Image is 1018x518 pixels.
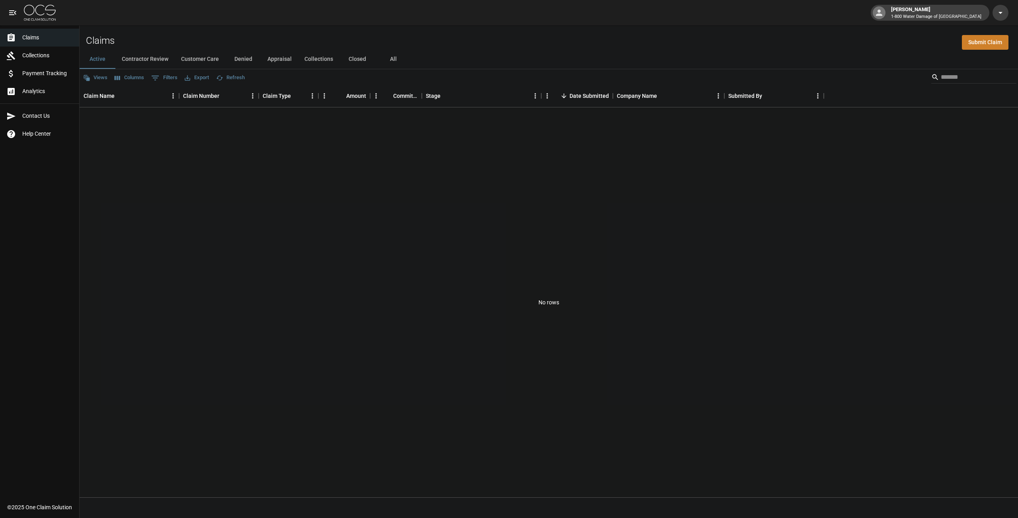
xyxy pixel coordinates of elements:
[335,90,346,101] button: Sort
[225,50,261,69] button: Denied
[724,85,824,107] div: Submitted By
[247,90,259,102] button: Menu
[219,90,230,101] button: Sort
[812,90,824,102] button: Menu
[339,50,375,69] button: Closed
[22,112,73,120] span: Contact Us
[375,50,411,69] button: All
[22,130,73,138] span: Help Center
[115,50,175,69] button: Contractor Review
[115,90,126,101] button: Sort
[541,85,613,107] div: Date Submitted
[318,85,370,107] div: Amount
[346,85,366,107] div: Amount
[22,69,73,78] span: Payment Tracking
[318,90,330,102] button: Menu
[762,90,773,101] button: Sort
[183,72,211,84] button: Export
[306,90,318,102] button: Menu
[263,85,291,107] div: Claim Type
[86,35,115,47] h2: Claims
[382,90,393,101] button: Sort
[291,90,302,101] button: Sort
[426,85,441,107] div: Stage
[529,90,541,102] button: Menu
[558,90,569,101] button: Sort
[657,90,668,101] button: Sort
[22,51,73,60] span: Collections
[261,50,298,69] button: Appraisal
[22,33,73,42] span: Claims
[175,50,225,69] button: Customer Care
[214,72,247,84] button: Refresh
[441,90,452,101] button: Sort
[962,35,1008,50] a: Submit Claim
[24,5,56,21] img: ocs-logo-white-transparent.png
[888,6,985,20] div: [PERSON_NAME]
[80,107,1018,497] div: No rows
[84,85,115,107] div: Claim Name
[22,87,73,95] span: Analytics
[569,85,609,107] div: Date Submitted
[728,85,762,107] div: Submitted By
[712,90,724,102] button: Menu
[80,50,1018,69] div: dynamic tabs
[617,85,657,107] div: Company Name
[7,503,72,511] div: © 2025 One Claim Solution
[5,5,21,21] button: open drawer
[259,85,318,107] div: Claim Type
[179,85,259,107] div: Claim Number
[183,85,219,107] div: Claim Number
[393,85,418,107] div: Committed Amount
[370,85,422,107] div: Committed Amount
[167,90,179,102] button: Menu
[298,50,339,69] button: Collections
[931,71,1016,85] div: Search
[149,72,179,84] button: Show filters
[81,72,109,84] button: Views
[80,85,179,107] div: Claim Name
[541,90,553,102] button: Menu
[80,50,115,69] button: Active
[422,85,541,107] div: Stage
[113,72,146,84] button: Select columns
[370,90,382,102] button: Menu
[613,85,724,107] div: Company Name
[891,14,981,20] p: 1-800 Water Damage of [GEOGRAPHIC_DATA]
